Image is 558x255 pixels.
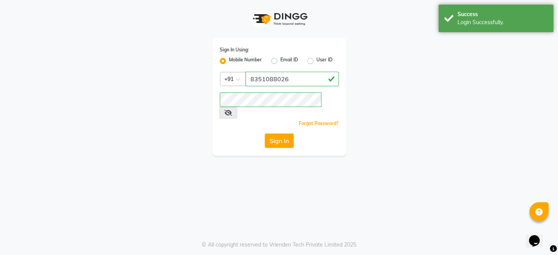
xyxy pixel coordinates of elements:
input: Username [220,92,321,107]
label: Email ID [280,56,298,66]
label: Sign In Using: [220,46,249,53]
label: User ID [316,56,332,66]
input: Username [245,72,339,86]
a: Forgot Password? [299,120,339,126]
img: logo1.svg [249,8,310,30]
label: Mobile Number [229,56,262,66]
button: Sign In [265,133,294,148]
div: Success [458,10,548,18]
div: Login Successfully. [458,18,548,26]
iframe: chat widget [526,224,550,247]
